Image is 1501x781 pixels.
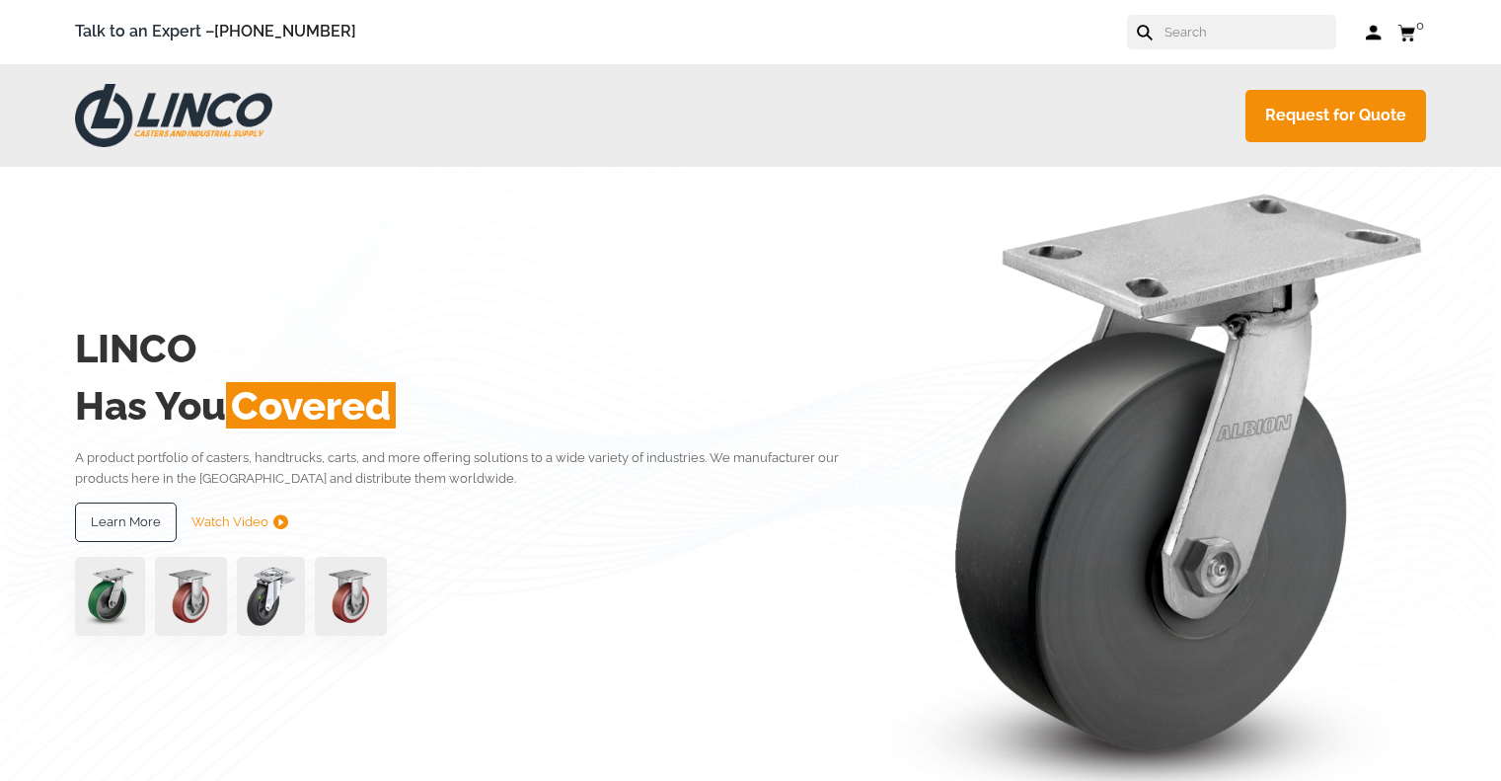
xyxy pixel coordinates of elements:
img: LINCO CASTERS & INDUSTRIAL SUPPLY [75,84,272,147]
img: lvwpp200rst849959jpg-30522-removebg-preview-1.png [237,557,304,636]
a: Watch Video [191,503,288,542]
a: Learn More [75,503,177,542]
input: Search [1163,15,1336,49]
img: capture-59611-removebg-preview-1.png [315,557,387,636]
img: subtract.png [273,514,288,529]
a: 0 [1397,20,1426,44]
span: 0 [1416,18,1424,33]
a: Request for Quote [1245,90,1426,142]
h2: LINCO [75,320,882,377]
p: A product portfolio of casters, handtrucks, carts, and more offering solutions to a wide variety ... [75,447,882,490]
span: Talk to an Expert – [75,19,356,45]
img: pn3orx8a-94725-1-1-.png [75,557,145,636]
h2: Has You [75,377,882,434]
a: Log in [1366,23,1383,42]
a: [PHONE_NUMBER] [214,22,356,40]
span: Covered [226,382,396,429]
img: capture-59611-removebg-preview-1.png [155,557,227,636]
